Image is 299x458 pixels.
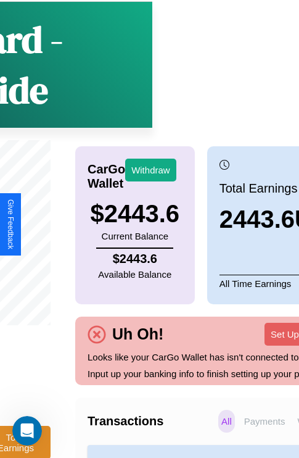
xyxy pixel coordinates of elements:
div: Give Feedback [6,199,15,249]
p: Available Balance [98,266,171,283]
h4: Uh Oh! [106,325,170,343]
iframe: Intercom live chat [12,416,42,446]
p: All [218,410,235,433]
h4: $ 2443.6 [98,252,171,266]
p: Current Balance [91,228,180,244]
h4: Transactions [88,414,215,428]
h3: $ 2443.6 [91,200,180,228]
h4: CarGo Wallet [88,162,125,191]
p: Payments [241,410,289,433]
button: Withdraw [125,159,176,181]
